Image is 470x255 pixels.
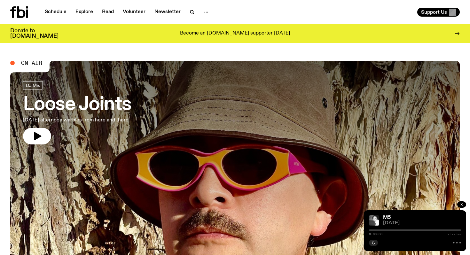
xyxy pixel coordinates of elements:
[26,83,40,88] span: DJ Mix
[417,8,460,17] button: Support Us
[23,96,131,114] h3: Loose Joints
[119,8,149,17] a: Volunteer
[151,8,184,17] a: Newsletter
[180,31,290,36] p: Become an [DOMAIN_NAME] supporter [DATE]
[369,215,379,226] img: A black and white photo of Lilly wearing a white blouse and looking up at the camera.
[383,221,461,226] span: [DATE]
[448,233,461,236] span: -:--:--
[21,60,42,66] span: On Air
[421,9,447,15] span: Support Us
[23,116,131,124] p: [DATE] afternoon warbles from here and there
[10,28,59,39] h3: Donate to [DOMAIN_NAME]
[23,81,43,89] a: DJ Mix
[383,215,391,220] a: M5
[98,8,118,17] a: Read
[72,8,97,17] a: Explore
[369,233,382,236] span: 0:00:00
[23,81,131,144] a: Loose Joints[DATE] afternoon warbles from here and there
[41,8,70,17] a: Schedule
